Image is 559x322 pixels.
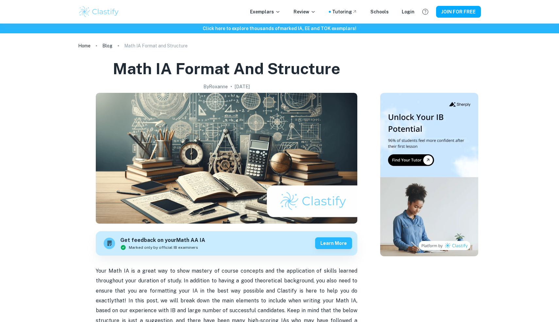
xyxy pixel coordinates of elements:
img: Math IA Format and Structure cover image [96,93,357,224]
button: JOIN FOR FREE [436,6,481,18]
a: Tutoring [332,8,357,15]
p: Math IA Format and Structure [124,42,188,49]
a: Login [402,8,415,15]
a: Home [78,41,91,50]
button: Learn more [315,237,352,249]
img: Thumbnail [380,93,478,256]
h1: Math IA Format and Structure [113,58,340,79]
h6: Get feedback on your Math AA IA [120,236,205,245]
button: Help and Feedback [420,6,431,17]
a: Get feedback on yourMath AA IAMarked only by official IB examinersLearn more [96,231,357,256]
h2: [DATE] [235,83,250,90]
img: Clastify logo [78,5,120,18]
span: Marked only by official IB examiners [129,245,198,250]
h2: By Roxanne [203,83,228,90]
p: Review [294,8,316,15]
a: Schools [370,8,389,15]
a: Blog [102,41,112,50]
p: • [230,83,232,90]
p: Exemplars [250,8,280,15]
h6: Click here to explore thousands of marked IA, EE and TOK exemplars ! [1,25,558,32]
